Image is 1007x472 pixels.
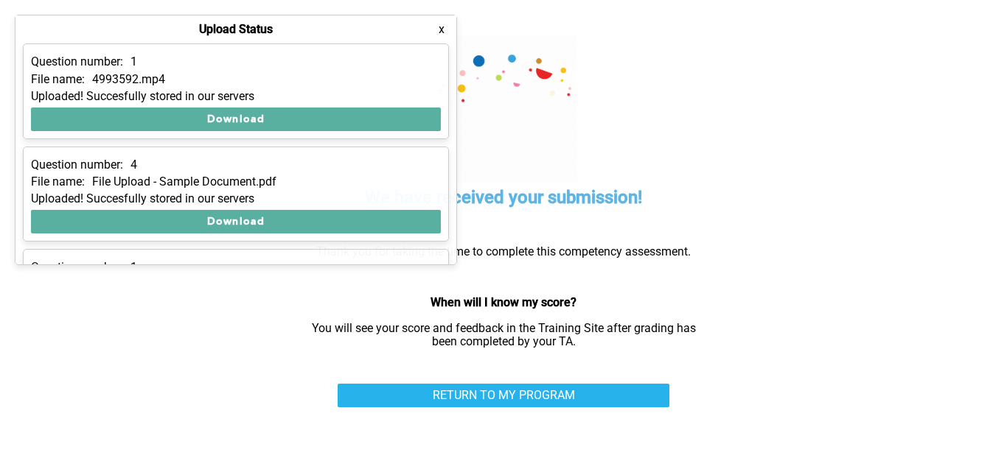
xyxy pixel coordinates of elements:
img: celebration.7678411f.gif [430,35,577,183]
p: Question number: [31,55,123,68]
p: Question number: [31,158,123,172]
strong: When will I know my score? [431,295,576,309]
h5: We have received your submission! [365,186,642,210]
button: Download [31,108,441,131]
p: You will see your score and feedback in the Training Site after grading has been completed by you... [301,322,706,349]
h4: Upload Status [199,23,273,36]
p: File name: [31,73,85,86]
p: File name: [31,175,85,189]
div: Uploaded! Succesfully stored in our servers [31,90,441,103]
p: Question number: [31,261,123,274]
p: 4 [130,158,137,172]
p: 1 [130,55,137,68]
p: 4993592.mp4 [92,73,165,86]
button: Show Uploads [15,15,144,38]
button: x [434,22,449,37]
p: Thank you for taking the time to complete this competency assessment. [301,245,706,258]
a: RETURN TO MY PROGRAM [338,384,669,407]
button: Download [31,210,441,233]
div: Uploaded! Succesfully stored in our servers [31,192,441,205]
p: File Upload - Sample Document.pdf [92,175,276,189]
p: 1 [130,261,137,274]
